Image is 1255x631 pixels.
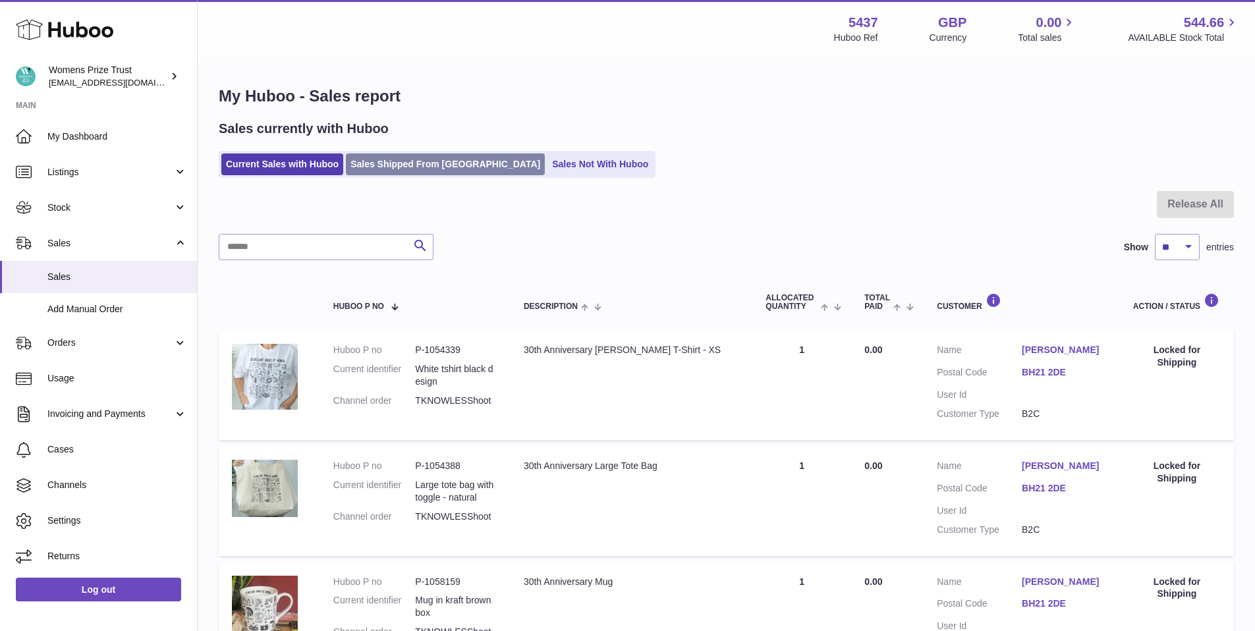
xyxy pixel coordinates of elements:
[49,77,194,88] span: [EMAIL_ADDRESS][DOMAIN_NAME]
[346,153,545,175] a: Sales Shipped From [GEOGRAPHIC_DATA]
[1124,241,1148,254] label: Show
[1022,408,1107,420] dd: B2C
[333,302,384,311] span: Huboo P no
[937,344,1022,360] dt: Name
[49,64,167,89] div: Womens Prize Trust
[47,166,173,178] span: Listings
[1022,344,1107,356] a: [PERSON_NAME]
[864,460,882,471] span: 0.00
[47,337,173,349] span: Orders
[864,576,882,587] span: 0.00
[47,271,187,283] span: Sales
[16,578,181,601] a: Log out
[937,460,1022,476] dt: Name
[1133,344,1221,369] div: Locked for Shipping
[1036,14,1062,32] span: 0.00
[333,363,416,388] dt: Current identifier
[415,594,497,619] dd: Mug in kraft brown box
[752,447,851,556] td: 1
[415,510,497,523] dd: TKNOWLESShoot
[47,237,173,250] span: Sales
[232,344,298,410] img: 1754924069.jpg
[752,331,851,440] td: 1
[333,510,416,523] dt: Channel order
[47,130,187,143] span: My Dashboard
[864,344,882,355] span: 0.00
[937,524,1022,536] dt: Customer Type
[766,294,818,311] span: ALLOCATED Quantity
[930,32,967,44] div: Currency
[1184,14,1224,32] span: 544.66
[937,293,1107,311] div: Customer
[415,395,497,407] dd: TKNOWLESShoot
[16,67,36,86] img: info@womensprizeforfiction.co.uk
[1022,482,1107,495] a: BH21 2DE
[47,408,173,420] span: Invoicing and Payments
[849,14,878,32] strong: 5437
[47,514,187,527] span: Settings
[219,86,1234,107] h1: My Huboo - Sales report
[219,120,389,138] h2: Sales currently with Huboo
[937,389,1022,401] dt: User Id
[1022,460,1107,472] a: [PERSON_NAME]
[232,460,298,517] img: 1755100480.jpg
[415,479,497,504] dd: Large tote bag with toggle - natural
[524,460,739,472] div: 30th Anniversary Large Tote Bag
[1022,597,1107,610] a: BH21 2DE
[1018,32,1076,44] span: Total sales
[937,366,1022,382] dt: Postal Code
[1133,460,1221,485] div: Locked for Shipping
[524,344,739,356] div: 30th Anniversary [PERSON_NAME] T-Shirt - XS
[47,372,187,385] span: Usage
[1128,14,1239,44] a: 544.66 AVAILABLE Stock Total
[547,153,653,175] a: Sales Not With Huboo
[333,460,416,472] dt: Huboo P no
[937,576,1022,591] dt: Name
[47,443,187,456] span: Cases
[1022,366,1107,379] a: BH21 2DE
[1018,14,1076,44] a: 0.00 Total sales
[524,302,578,311] span: Description
[1128,32,1239,44] span: AVAILABLE Stock Total
[1206,241,1234,254] span: entries
[937,408,1022,420] dt: Customer Type
[938,14,966,32] strong: GBP
[47,479,187,491] span: Channels
[47,550,187,562] span: Returns
[1022,576,1107,588] a: [PERSON_NAME]
[937,597,1022,613] dt: Postal Code
[1022,524,1107,536] dd: B2C
[333,344,416,356] dt: Huboo P no
[524,576,739,588] div: 30th Anniversary Mug
[1133,576,1221,601] div: Locked for Shipping
[415,363,497,388] dd: White tshirt black design
[834,32,878,44] div: Huboo Ref
[221,153,343,175] a: Current Sales with Huboo
[937,482,1022,498] dt: Postal Code
[937,505,1022,517] dt: User Id
[47,303,187,315] span: Add Manual Order
[1133,293,1221,311] div: Action / Status
[415,576,497,588] dd: P-1058159
[333,594,416,619] dt: Current identifier
[415,460,497,472] dd: P-1054388
[415,344,497,356] dd: P-1054339
[47,202,173,214] span: Stock
[333,395,416,407] dt: Channel order
[333,576,416,588] dt: Huboo P no
[864,294,890,311] span: Total paid
[333,479,416,504] dt: Current identifier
